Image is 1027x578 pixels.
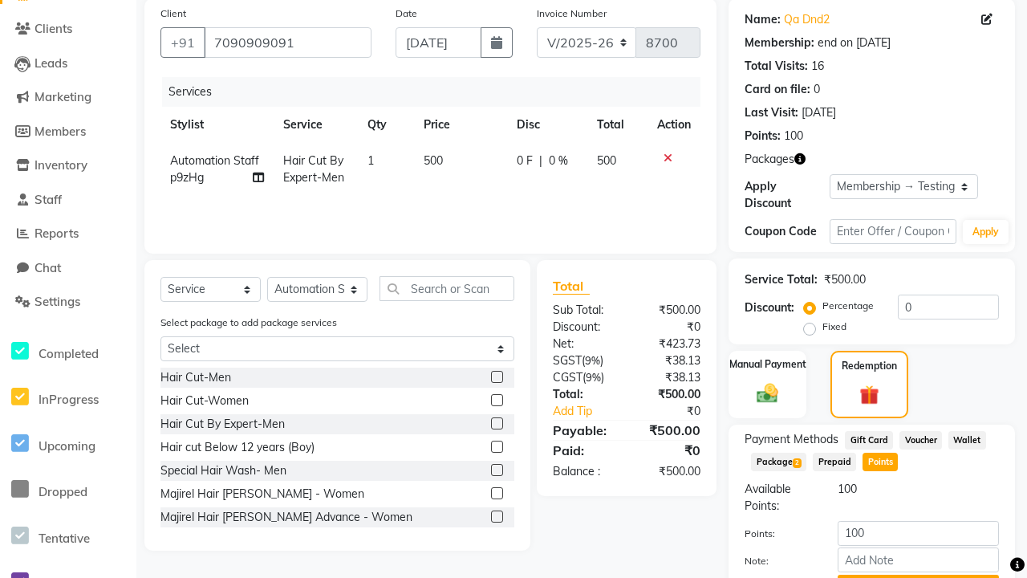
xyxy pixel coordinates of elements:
div: end on [DATE] [818,35,891,51]
input: Add Note [838,547,999,572]
div: ₹0 [627,319,712,336]
th: Stylist [160,107,274,143]
div: Coupon Code [745,223,830,240]
div: ₹500.00 [627,421,712,440]
input: Enter Offer / Coupon Code [830,219,956,244]
label: Invoice Number [537,6,607,21]
span: Tentative [39,531,90,546]
span: CGST [553,370,583,385]
span: 1 [367,153,374,168]
span: InProgress [39,392,99,407]
span: Total [553,278,590,295]
span: Automation Staff p9zHg [170,153,259,185]
input: Points [838,521,999,546]
span: Packages [745,151,794,168]
th: Service [274,107,358,143]
div: Total Visits: [745,58,808,75]
input: Search or Scan [380,276,514,301]
span: Voucher [899,431,942,450]
div: ₹423.73 [627,336,712,352]
label: Redemption [842,359,897,373]
label: Note: [733,554,826,568]
div: 100 [784,128,803,144]
span: Payment Methods [745,431,838,448]
span: Gift Card [845,431,893,450]
span: 500 [424,153,443,168]
div: Discount: [745,299,794,316]
div: ₹0 [641,403,712,420]
div: ₹500.00 [627,302,712,319]
div: 0 [814,81,820,98]
div: ₹0 [627,441,712,460]
div: ( ) [541,352,627,369]
span: Hair Cut By Expert-Men [283,153,344,185]
span: Settings [35,294,80,309]
span: Wallet [948,431,986,450]
label: Percentage [822,299,874,313]
span: 0 F [517,153,533,169]
img: _cash.svg [750,381,784,405]
th: Price [414,107,507,143]
div: Last Visit: [745,104,798,121]
div: 100 [826,481,1011,515]
div: [DATE] [802,104,836,121]
label: Manual Payment [729,357,806,372]
label: Client [160,6,186,21]
span: Members [35,124,86,139]
input: Search by Name/Mobile/Email/Code [204,27,371,58]
th: Action [647,107,700,143]
div: Majirel Hair [PERSON_NAME] Advance - Women [160,509,412,526]
div: ( ) [541,369,627,386]
div: ₹38.13 [627,352,712,369]
div: Balance : [541,463,627,480]
div: Services [162,77,712,107]
span: Leads [35,55,67,71]
span: Reports [35,226,79,241]
th: Total [587,107,648,143]
div: Payable: [541,421,627,440]
div: Majirel Hair [PERSON_NAME] - Women [160,486,364,503]
div: Sub Total: [541,302,627,319]
a: Add Tip [541,403,641,420]
span: 9% [585,354,600,367]
img: _gift.svg [854,383,885,407]
span: 500 [597,153,616,168]
div: Discount: [541,319,627,336]
div: Hair Cut By Expert-Men [160,416,285,433]
label: Select package to add package services [160,315,337,330]
div: Hair cut Below 12 years (Boy) [160,439,315,456]
label: Fixed [822,320,846,334]
label: Points: [733,527,826,541]
div: Membership: [745,35,814,51]
div: Special Hair Wash- Men [160,462,286,479]
span: Marketing [35,89,91,104]
span: Upcoming [39,438,95,454]
span: Package [751,453,806,471]
div: Hair Cut-Women [160,393,249,409]
div: Hair Cut-Men [160,369,231,386]
span: Clients [35,21,72,36]
span: 9% [586,371,601,384]
div: Total: [541,386,627,403]
div: Points: [745,128,781,144]
span: Prepaid [813,453,856,471]
span: Dropped [39,484,87,499]
label: Date [396,6,417,21]
div: Apply Discount [745,178,830,212]
button: +91 [160,27,205,58]
div: 16 [811,58,824,75]
span: Inventory [35,157,87,173]
span: SGST [553,353,582,368]
div: ₹500.00 [824,271,866,288]
span: 2 [793,458,802,468]
div: ₹38.13 [627,369,712,386]
span: Completed [39,346,99,361]
a: Qa Dnd2 [784,11,830,28]
div: Service Total: [745,271,818,288]
div: ₹500.00 [627,463,712,480]
span: Staff [35,192,62,207]
div: Card on file: [745,81,810,98]
span: | [539,153,542,169]
th: Qty [358,107,414,143]
div: Paid: [541,441,627,460]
